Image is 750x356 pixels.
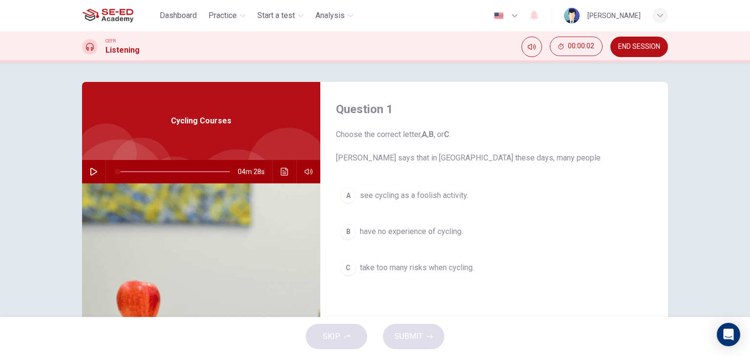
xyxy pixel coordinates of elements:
span: Dashboard [160,10,197,21]
span: have no experience of cycling. [360,226,463,237]
span: Choose the correct letter, , , or . [PERSON_NAME] says that in [GEOGRAPHIC_DATA] these days, many... [336,129,652,164]
span: Start a test [257,10,295,21]
b: A [422,130,427,139]
a: SE-ED Academy logo [82,6,156,25]
b: C [444,130,449,139]
button: Dashboard [156,7,201,24]
span: take too many risks when cycling. [360,262,474,274]
button: Start a test [253,7,308,24]
div: Open Intercom Messenger [717,323,740,346]
img: en [493,12,505,20]
div: B [340,224,356,239]
img: Profile picture [564,8,580,23]
span: END SESSION [618,43,660,51]
img: SE-ED Academy logo [82,6,133,25]
span: Cycling Courses [171,115,231,127]
button: Practice [205,7,250,24]
h1: Listening [105,44,140,56]
div: Mute [521,37,542,57]
button: Analysis [312,7,357,24]
button: 00:00:02 [550,37,603,56]
span: 04m 28s [238,160,272,183]
h4: Question 1 [336,101,652,117]
div: A [340,188,356,203]
button: Click to see the audio transcription [277,160,292,183]
span: see cycling as a foolish activity. [360,190,468,201]
button: END SESSION [610,37,668,57]
div: [PERSON_NAME] [587,10,641,21]
div: Hide [550,37,603,57]
div: C [340,260,356,276]
span: Practice [208,10,237,21]
button: Ctake too many risks when cycling. [336,256,652,280]
span: 00:00:02 [568,42,594,50]
span: CEFR [105,38,116,44]
span: Analysis [315,10,345,21]
b: B [429,130,434,139]
button: Bhave no experience of cycling. [336,219,652,244]
button: Asee cycling as a foolish activity. [336,183,652,208]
